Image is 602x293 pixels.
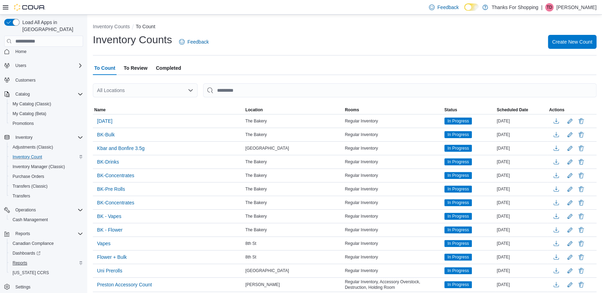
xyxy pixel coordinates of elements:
[343,117,443,125] div: Regular Inventory
[97,240,111,247] span: Vapes
[97,131,115,138] span: BK-Bulk
[244,106,343,114] button: Location
[10,182,50,190] a: Transfers (Classic)
[13,174,44,179] span: Purchase Orders
[577,171,585,180] button: Delete
[343,106,443,114] button: Rooms
[444,118,472,125] span: In Progress
[7,119,86,128] button: Promotions
[13,133,35,142] button: Inventory
[94,143,147,153] button: Kbar and Bonfire 3.5g
[7,268,86,278] button: [US_STATE] CCRS
[566,265,574,276] button: Edit count details
[124,61,147,75] span: To Review
[566,279,574,290] button: Edit count details
[15,231,30,236] span: Reports
[566,157,574,167] button: Edit count details
[552,38,592,45] span: Create New Count
[245,118,267,124] span: The Bakery
[245,200,267,205] span: The Bakery
[94,170,137,181] button: BK-Concentrates
[7,162,86,172] button: Inventory Manager (Classic)
[10,110,49,118] a: My Catalog (Beta)
[245,186,267,192] span: The Bakery
[447,281,469,288] span: In Progress
[10,143,83,151] span: Adjustments (Classic)
[577,130,585,139] button: Delete
[495,185,548,193] div: [DATE]
[343,278,443,292] div: Regular Inventory, Accessory Overstock, Destruction, Holding Room
[93,106,244,114] button: Name
[245,213,267,219] span: The Bakery
[495,144,548,152] div: [DATE]
[10,259,83,267] span: Reports
[94,116,115,126] button: [DATE]
[447,132,469,138] span: In Progress
[343,171,443,180] div: Regular Inventory
[343,266,443,275] div: Regular Inventory
[495,198,548,207] div: [DATE]
[444,267,472,274] span: In Progress
[566,116,574,126] button: Edit count details
[10,153,45,161] a: Inventory Count
[10,259,30,267] a: Reports
[577,185,585,193] button: Delete
[495,171,548,180] div: [DATE]
[447,227,469,233] span: In Progress
[245,107,263,113] span: Location
[444,145,472,152] span: In Progress
[94,211,124,221] button: BK - Vapes
[13,47,29,56] a: Home
[94,279,155,290] button: Preston Accessory Count
[94,129,118,140] button: BK-Bulk
[495,106,548,114] button: Scheduled Date
[10,216,51,224] a: Cash Management
[245,282,280,287] span: [PERSON_NAME]
[447,145,469,151] span: In Progress
[444,131,472,138] span: In Progress
[7,248,86,258] a: Dashboards
[15,91,30,97] span: Catalog
[7,142,86,152] button: Adjustments (Classic)
[97,172,134,179] span: BK-Concentrates
[13,206,83,214] span: Operations
[97,281,152,288] span: Preston Accessory Count
[13,76,38,84] a: Customers
[444,199,472,206] span: In Progress
[1,282,86,292] button: Settings
[97,226,122,233] span: BK - Flower
[577,212,585,220] button: Delete
[345,107,359,113] span: Rooms
[497,107,528,113] span: Scheduled Date
[447,118,469,124] span: In Progress
[13,90,83,98] span: Catalog
[15,207,36,213] span: Operations
[343,253,443,261] div: Regular Inventory
[495,253,548,261] div: [DATE]
[13,260,27,266] span: Reports
[577,253,585,261] button: Delete
[343,144,443,152] div: Regular Inventory
[495,239,548,248] div: [DATE]
[444,172,472,179] span: In Progress
[13,144,53,150] span: Adjustments (Classic)
[444,254,472,261] span: In Progress
[556,3,596,12] p: [PERSON_NAME]
[343,212,443,220] div: Regular Inventory
[447,268,469,274] span: In Progress
[1,46,86,57] button: Home
[444,226,472,233] span: In Progress
[495,266,548,275] div: [DATE]
[97,267,122,274] span: Uni Prerolls
[93,33,172,47] h1: Inventory Counts
[94,238,113,249] button: Vapes
[495,130,548,139] div: [DATE]
[447,240,469,247] span: In Progress
[13,283,33,291] a: Settings
[495,212,548,220] div: [DATE]
[13,183,47,189] span: Transfers (Classic)
[245,173,267,178] span: The Bakery
[566,197,574,208] button: Edit count details
[541,3,542,12] p: |
[444,240,472,247] span: In Progress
